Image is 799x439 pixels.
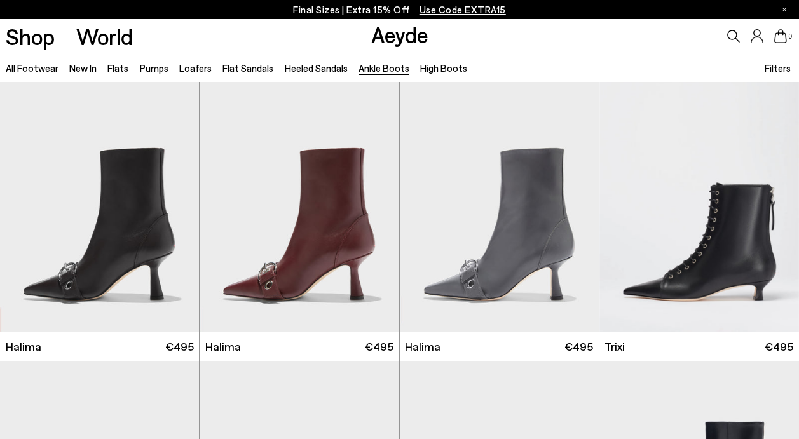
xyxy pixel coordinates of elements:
a: Aeyde [371,21,428,48]
a: Heeled Sandals [285,62,348,74]
span: Halima [405,339,440,355]
a: Shop [6,25,55,48]
a: 6 / 6 1 / 6 2 / 6 3 / 6 4 / 6 5 / 6 6 / 6 1 / 6 Next slide Previous slide [599,82,799,332]
a: 0 [774,29,787,43]
a: High Boots [420,62,467,74]
span: €495 [564,339,593,355]
span: Trixi [604,339,625,355]
img: Halima Eyelet Pointed Boots [200,82,399,332]
a: Trixi €495 [599,332,799,361]
div: 1 / 6 [599,82,799,332]
span: Filters [765,62,791,74]
a: Flats [107,62,128,74]
a: Pumps [140,62,168,74]
a: Halima €495 [400,332,599,361]
a: New In [69,62,97,74]
span: €495 [165,339,194,355]
img: Trixi Lace-Up Boots [599,82,799,332]
a: Ankle Boots [359,62,409,74]
span: €495 [765,339,793,355]
span: 0 [787,33,793,40]
span: €495 [365,339,393,355]
a: Loafers [179,62,212,74]
span: Halima [6,339,41,355]
a: Halima €495 [200,332,399,361]
img: Halima Eyelet Pointed Boots [400,82,599,332]
a: Flat Sandals [222,62,273,74]
span: Halima [205,339,241,355]
p: Final Sizes | Extra 15% Off [293,2,506,18]
span: Navigate to /collections/ss25-final-sizes [420,4,506,15]
a: All Footwear [6,62,58,74]
a: World [76,25,133,48]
